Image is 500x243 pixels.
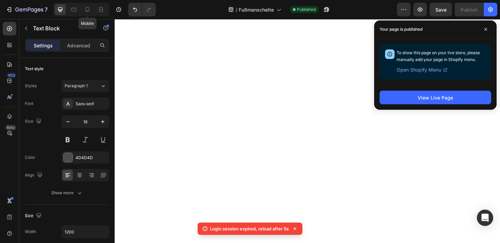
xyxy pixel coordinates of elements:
button: 7 [3,3,51,16]
div: Open Intercom Messenger [477,210,493,226]
div: Size [25,211,43,221]
div: Font [25,101,33,107]
div: Text style [25,66,44,72]
div: Undo/Redo [128,3,156,16]
button: Publish [455,3,483,16]
span: Paragraph 1 [65,83,88,89]
span: Fußmanschette [239,6,274,13]
div: 4D4D4D [76,155,107,161]
span: / [236,6,237,13]
div: Show more [51,189,83,196]
div: Beta [5,125,16,130]
span: Published [297,6,316,13]
p: Settings [34,42,53,49]
p: Advanced [67,42,90,49]
p: Text Block [33,24,91,32]
p: 7 [45,5,48,14]
span: Save [435,7,447,13]
p: Your page is published [380,26,422,33]
div: Color [25,154,35,161]
div: View Live Page [418,94,453,101]
button: Save [430,3,452,16]
div: Styles [25,83,37,89]
button: Paragraph 1 [62,80,109,92]
div: Sans-serif [76,101,107,107]
div: 450 [6,73,16,78]
button: View Live Page [380,91,491,104]
span: Open Shopify Menu [397,66,441,74]
input: Auto [62,226,109,238]
div: Align [25,171,44,180]
iframe: Design area [115,19,500,243]
div: Publish [461,6,478,13]
div: Size [25,117,43,126]
p: Login session expired, reload after 5s [210,225,289,232]
span: To show this page on your live store, please manually add your page in Shopify menu. [397,50,480,62]
div: Width [25,229,36,235]
button: Show more [25,187,109,199]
